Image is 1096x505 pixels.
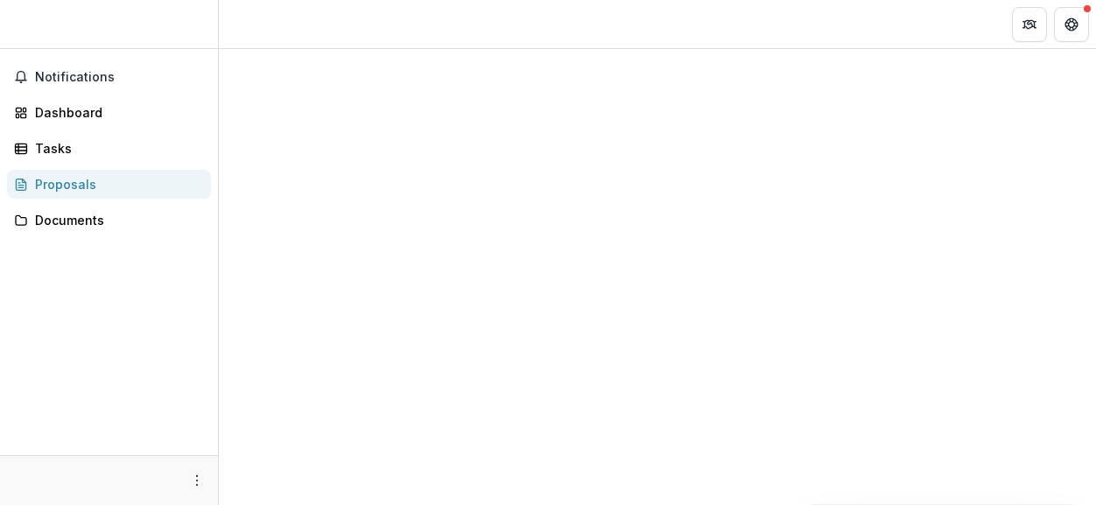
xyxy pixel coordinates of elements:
[35,175,197,193] div: Proposals
[7,63,211,91] button: Notifications
[7,98,211,127] a: Dashboard
[35,103,197,122] div: Dashboard
[186,470,207,491] button: More
[35,139,197,158] div: Tasks
[1012,7,1047,42] button: Partners
[7,206,211,235] a: Documents
[35,70,204,85] span: Notifications
[35,211,197,229] div: Documents
[7,170,211,199] a: Proposals
[1054,7,1089,42] button: Get Help
[7,134,211,163] a: Tasks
